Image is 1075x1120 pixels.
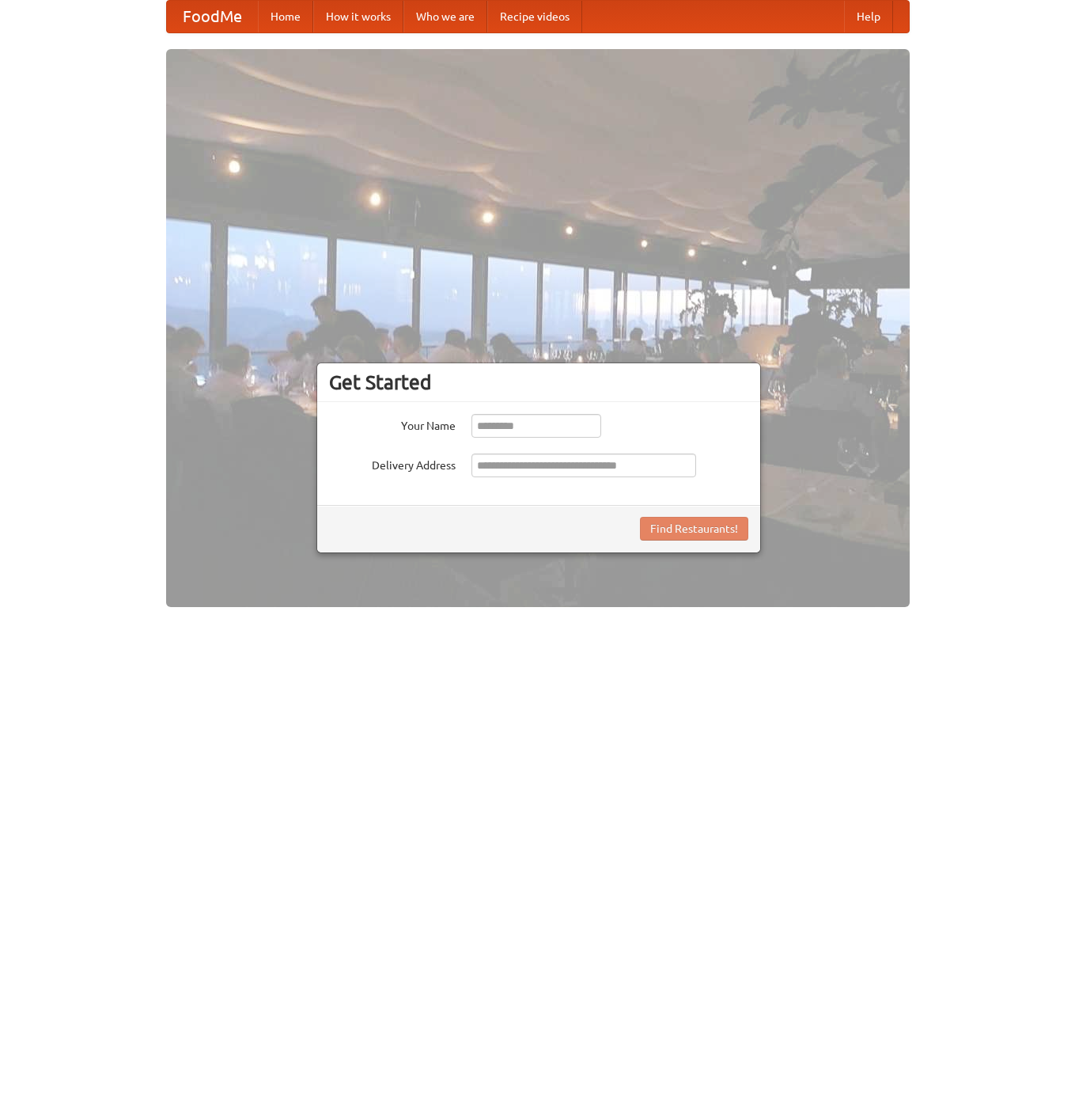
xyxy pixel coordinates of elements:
[640,517,748,541] button: Find Restaurants!
[403,1,487,32] a: Who we are
[487,1,582,32] a: Recipe videos
[167,1,258,32] a: FoodMe
[258,1,313,32] a: Home
[844,1,893,32] a: Help
[329,414,456,434] label: Your Name
[329,454,456,473] label: Delivery Address
[313,1,403,32] a: How it works
[329,370,748,394] h3: Get Started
